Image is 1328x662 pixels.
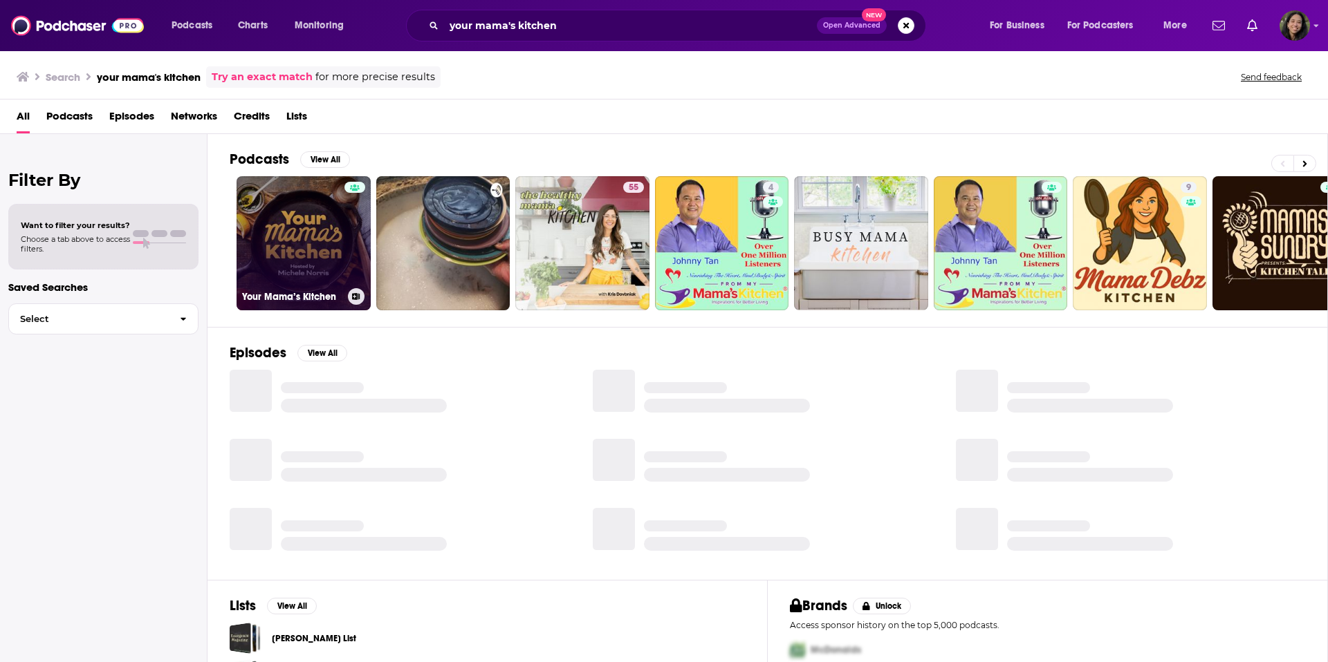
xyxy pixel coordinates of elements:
button: Show profile menu [1280,10,1310,41]
h2: Brands [790,597,847,614]
span: McDonalds [811,644,861,656]
span: Open Advanced [823,22,880,29]
a: [PERSON_NAME] List [272,631,356,646]
a: 55 [515,176,649,310]
a: Episodes [109,105,154,133]
a: Your Mama’s Kitchen [237,176,371,310]
a: 4 [655,176,789,310]
a: Show notifications dropdown [1207,14,1230,37]
a: PodcastsView All [230,151,350,168]
a: Charts [229,15,276,37]
button: Open AdvancedNew [817,17,887,34]
a: Credits [234,105,270,133]
span: Monitoring [295,16,344,35]
h2: Lists [230,597,256,614]
span: Podcasts [172,16,212,35]
a: All [17,105,30,133]
span: New [862,8,887,21]
span: 9 [1186,181,1191,195]
span: for more precise results [315,69,435,85]
span: Choose a tab above to access filters. [21,234,130,254]
span: Select [9,314,169,323]
a: ListsView All [230,597,317,614]
h3: your mama's kitchen [97,70,201,84]
button: open menu [1154,15,1204,37]
h2: Episodes [230,344,286,361]
span: 4 [768,181,773,195]
span: Charts [238,16,268,35]
button: open menu [285,15,362,37]
span: For Business [990,16,1044,35]
input: Search podcasts, credits, & more... [444,15,817,37]
button: View All [297,345,347,361]
a: EpisodesView All [230,344,347,361]
button: open menu [162,15,230,37]
h3: Your Mama’s Kitchen [242,291,342,303]
span: 55 [629,181,638,195]
p: Saved Searches [8,281,199,294]
a: Podcasts [46,105,93,133]
a: 9 [1181,182,1197,193]
button: Unlock [853,598,912,614]
a: Lists [286,105,307,133]
button: Select [8,303,199,334]
button: open menu [1058,15,1154,37]
h3: Search [46,70,80,84]
span: More [1163,16,1187,35]
button: open menu [980,15,1062,37]
a: 4 [763,182,779,193]
img: Podchaser - Follow, Share and Rate Podcasts [11,12,144,39]
span: For Podcasters [1067,16,1134,35]
a: 55 [623,182,644,193]
p: Access sponsor history on the top 5,000 podcasts. [790,620,1305,630]
div: Search podcasts, credits, & more... [419,10,939,41]
button: View All [267,598,317,614]
a: Show notifications dropdown [1242,14,1263,37]
button: Send feedback [1237,71,1306,83]
h2: Filter By [8,170,199,190]
img: User Profile [1280,10,1310,41]
button: View All [300,151,350,168]
a: Networks [171,105,217,133]
h2: Podcasts [230,151,289,168]
span: Want to filter your results? [21,220,130,230]
a: 9 [1073,176,1207,310]
span: Logged in as BroadleafBooks2 [1280,10,1310,41]
a: Try an exact match [212,69,313,85]
a: Marcus Lohrmann_Religion_Total List [230,623,261,654]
